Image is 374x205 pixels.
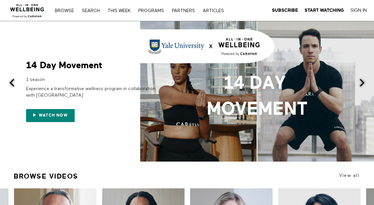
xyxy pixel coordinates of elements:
[272,8,298,13] a: Subscribe
[52,8,77,13] a: Browse
[200,8,227,13] a: ARTICLES
[305,8,344,13] a: Start Watching
[79,8,103,13] a: Search
[14,169,78,183] a: Browse Videos
[135,8,167,13] a: PROGRAMS
[104,8,134,13] a: THIS WEEK
[169,8,198,13] a: PARTNERS
[339,173,359,178] a: View all
[351,8,367,13] a: Sign In
[52,7,227,14] nav: Primary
